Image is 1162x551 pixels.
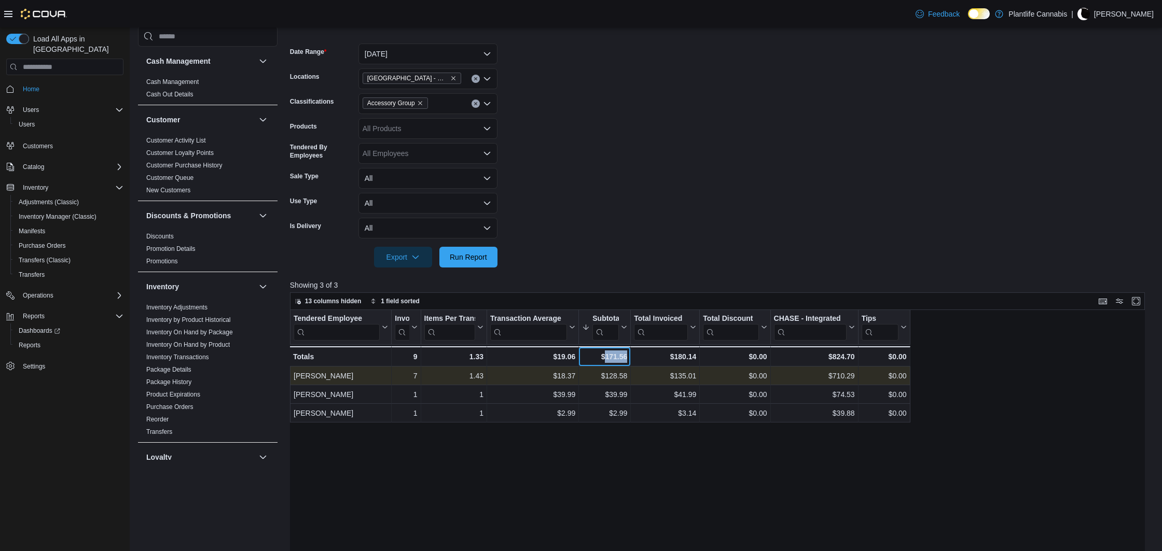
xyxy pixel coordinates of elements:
[146,90,193,98] span: Cash Out Details
[290,280,1154,290] p: Showing 3 of 3
[10,238,128,253] button: Purchase Orders
[23,85,39,93] span: Home
[146,78,199,86] span: Cash Management
[146,303,208,312] span: Inventory Adjustments
[19,120,35,129] span: Users
[582,350,627,363] div: $171.56
[2,288,128,303] button: Operations
[19,360,123,373] span: Settings
[146,452,172,462] h3: Loyalty
[146,91,193,98] a: Cash Out Details
[861,407,906,419] div: $0.00
[19,213,96,221] span: Inventory Manager (Classic)
[146,390,200,399] span: Product Expirations
[146,258,178,265] a: Promotions
[290,197,317,205] label: Use Type
[15,339,45,351] a: Reports
[19,327,60,335] span: Dashboards
[15,196,83,208] a: Adjustments (Classic)
[395,314,409,341] div: Invoices Sold
[1071,8,1073,20] p: |
[19,139,123,152] span: Customers
[424,407,483,419] div: 1
[395,388,417,401] div: 1
[6,77,123,401] nav: Complex example
[861,350,906,363] div: $0.00
[23,183,48,192] span: Inventory
[1077,8,1090,20] div: Camille O'Genski
[294,314,380,341] div: Tendered Employee
[2,180,128,195] button: Inventory
[290,73,320,81] label: Locations
[146,281,255,292] button: Inventory
[146,149,214,157] span: Customer Loyalty Points
[10,267,128,282] button: Transfers
[19,310,49,322] button: Reports
[395,370,417,382] div: 7
[294,388,388,401] div: [PERSON_NAME]
[146,161,223,169] span: Customer Purchase History
[450,75,457,81] button: Remove Calgary - Mahogany Market from selection in this group
[19,271,45,279] span: Transfers
[146,365,191,374] span: Package Details
[146,341,230,348] a: Inventory On Hand by Product
[146,186,190,194] span: New Customers
[861,370,906,382] div: $0.00
[294,314,388,341] button: Tendered Employee
[773,388,854,401] div: $74.53
[19,104,123,116] span: Users
[424,370,483,382] div: 1.43
[23,312,45,320] span: Reports
[146,378,191,386] span: Package History
[773,314,854,341] button: CHASE - Integrated
[15,239,70,252] a: Purchase Orders
[293,350,388,363] div: Totals
[146,316,231,323] a: Inventory by Product Historical
[861,314,898,341] div: Tips
[363,97,428,109] span: Accessory Group
[424,314,483,341] button: Items Per Transaction
[15,324,64,337] a: Dashboards
[146,187,190,194] a: New Customers
[634,314,688,341] div: Total Invoiced
[146,245,196,252] a: Promotion Details
[15,254,123,266] span: Transfers (Classic)
[23,362,45,371] span: Settings
[146,416,169,423] a: Reorder
[21,9,67,19] img: Cova
[490,314,567,324] div: Transaction Average
[424,350,483,363] div: 1.33
[257,451,269,463] button: Loyalty
[1113,295,1126,307] button: Display options
[19,360,49,373] a: Settings
[703,350,767,363] div: $0.00
[490,407,575,419] div: $2.99
[29,34,123,54] span: Load All Apps in [GEOGRAPHIC_DATA]
[19,289,123,302] span: Operations
[15,324,123,337] span: Dashboards
[15,118,39,131] a: Users
[15,225,49,237] a: Manifests
[2,103,128,117] button: Users
[290,97,334,106] label: Classifications
[703,370,767,382] div: $0.00
[10,253,128,267] button: Transfers (Classic)
[19,227,45,235] span: Manifests
[582,314,627,341] button: Subtotal
[19,242,66,250] span: Purchase Orders
[358,193,497,214] button: All
[146,403,193,411] span: Purchase Orders
[968,8,990,19] input: Dark Mode
[146,232,174,241] span: Discounts
[146,136,206,145] span: Customer Activity List
[911,4,964,24] a: Feedback
[257,114,269,126] button: Customer
[146,257,178,265] span: Promotions
[2,359,128,374] button: Settings
[146,137,206,144] a: Customer Activity List
[23,291,53,300] span: Operations
[146,428,172,435] a: Transfers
